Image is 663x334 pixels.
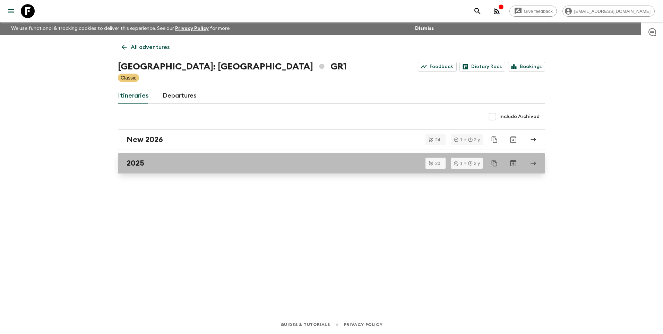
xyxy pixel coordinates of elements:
[344,321,382,328] a: Privacy Policy
[431,161,444,166] span: 20
[281,321,330,328] a: Guides & Tutorials
[431,137,444,142] span: 24
[118,60,347,74] h1: [GEOGRAPHIC_DATA]: [GEOGRAPHIC_DATA] GR1
[127,159,144,168] h2: 2025
[508,62,545,72] a: Bookings
[4,4,18,18] button: menu
[127,135,163,144] h2: New 2026
[418,62,457,72] a: Feedback
[468,137,480,142] div: 2 y
[499,113,540,120] span: Include Archived
[413,24,436,33] button: Dismiss
[175,26,209,31] a: Privacy Policy
[8,22,233,35] p: We use functional & tracking cookies to deliver this experience. See our for more.
[118,40,173,54] a: All adventures
[118,129,545,150] a: New 2026
[471,4,484,18] button: search adventures
[131,43,170,51] p: All adventures
[118,87,149,104] a: Itineraries
[163,87,197,104] a: Departures
[468,161,480,166] div: 2 y
[509,6,557,17] a: Give feedback
[506,133,520,147] button: Archive
[459,62,505,72] a: Dietary Reqs
[118,153,545,174] a: 2025
[506,156,520,170] button: Archive
[121,74,136,81] p: Classic
[570,9,654,14] span: [EMAIL_ADDRESS][DOMAIN_NAME]
[454,161,462,166] div: 1
[562,6,655,17] div: [EMAIL_ADDRESS][DOMAIN_NAME]
[520,9,557,14] span: Give feedback
[454,137,462,142] div: 1
[488,157,501,169] button: Duplicate
[488,133,501,146] button: Duplicate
